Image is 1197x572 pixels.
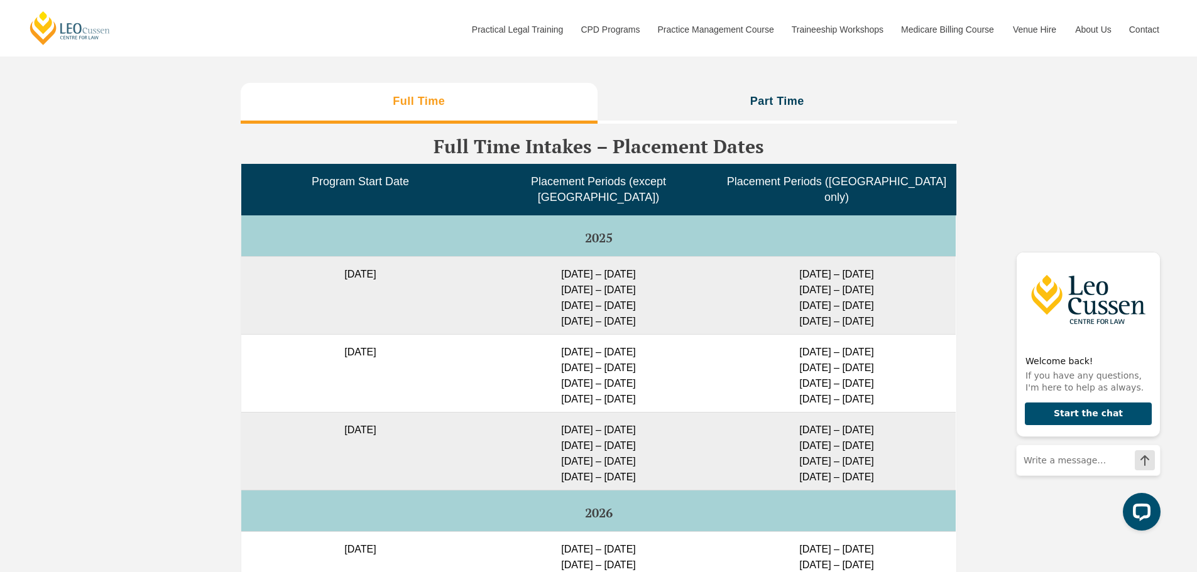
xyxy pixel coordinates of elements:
[462,3,572,57] a: Practical Legal Training
[892,3,1003,57] a: Medicare Billing Course
[479,334,718,412] td: [DATE] – [DATE] [DATE] – [DATE] [DATE] – [DATE] [DATE] – [DATE]
[241,136,957,157] h3: Full Time Intakes – Placement Dates
[312,175,409,188] span: Program Start Date
[241,412,479,490] td: [DATE]
[479,412,718,490] td: [DATE] – [DATE] [DATE] – [DATE] [DATE] – [DATE] [DATE] – [DATE]
[648,3,782,57] a: Practice Management Course
[718,334,956,412] td: [DATE] – [DATE] [DATE] – [DATE] [DATE] – [DATE] [DATE] – [DATE]
[1066,3,1120,57] a: About Us
[571,3,648,57] a: CPD Programs
[246,506,951,520] h5: 2026
[1003,3,1066,57] a: Venue Hire
[479,256,718,334] td: [DATE] – [DATE] [DATE] – [DATE] [DATE] – [DATE] [DATE] – [DATE]
[241,334,479,412] td: [DATE]
[782,3,892,57] a: Traineeship Workshops
[246,231,951,245] h5: 2025
[241,256,479,334] td: [DATE]
[28,10,112,46] a: [PERSON_NAME] Centre for Law
[1120,3,1169,57] a: Contact
[750,94,804,109] h3: Part Time
[393,94,445,109] h3: Full Time
[727,175,946,203] span: Placement Periods ([GEOGRAPHIC_DATA] only)
[1006,228,1166,541] iframe: LiveChat chat widget
[718,256,956,334] td: [DATE] – [DATE] [DATE] – [DATE] [DATE] – [DATE] [DATE] – [DATE]
[531,175,666,203] span: Placement Periods (except [GEOGRAPHIC_DATA])
[718,412,956,490] td: [DATE] – [DATE] [DATE] – [DATE] [DATE] – [DATE] [DATE] – [DATE]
